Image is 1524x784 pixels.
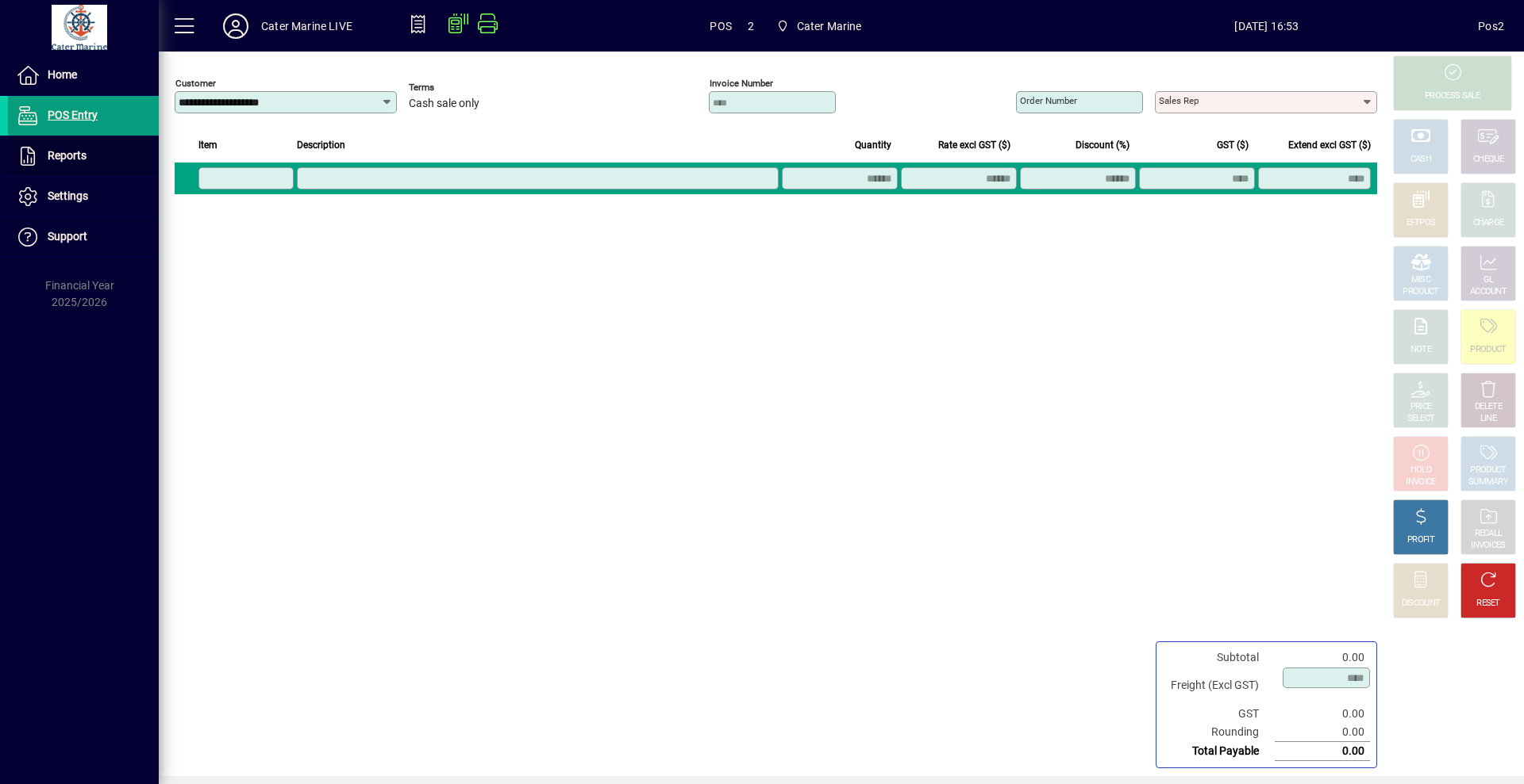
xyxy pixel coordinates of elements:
a: Support [8,217,159,257]
span: Extend excl GST ($) [1288,136,1371,154]
span: Item [198,136,217,154]
div: MISC [1411,274,1430,286]
td: 0.00 [1275,742,1370,761]
span: Cash sale only [409,98,479,110]
span: Home [48,68,77,81]
td: GST [1163,705,1275,723]
span: Reports [48,149,87,162]
div: RECALL [1475,528,1503,540]
td: Total Payable [1163,742,1275,761]
div: PRODUCT [1470,344,1506,356]
div: Cater Marine LIVE [261,13,352,39]
mat-label: Sales rep [1159,95,1199,106]
span: [DATE] 16:53 [1056,13,1479,39]
div: DISCOUNT [1402,598,1440,610]
div: GL [1484,274,1494,286]
div: PRODUCT [1470,465,1506,476]
div: ACCOUNT [1470,286,1507,298]
div: PROCESS SALE [1425,90,1480,102]
div: Pos2 [1478,13,1504,39]
a: Reports [8,136,159,176]
span: Cater Marine [797,13,862,39]
div: PROFIT [1407,534,1434,546]
div: CASH [1410,154,1431,166]
div: LINE [1480,413,1496,425]
div: DELETE [1475,401,1502,413]
span: Settings [48,189,88,202]
span: Rate excl GST ($) [938,136,1010,154]
td: Freight (Excl GST) [1163,667,1275,705]
span: Description [297,136,345,154]
td: 0.00 [1275,723,1370,742]
div: INVOICE [1406,476,1435,488]
span: POS [710,13,732,39]
div: PRICE [1410,401,1432,413]
mat-label: Order number [1020,95,1077,106]
span: Quantity [855,136,891,154]
button: Profile [210,12,261,40]
span: Terms [409,82,504,93]
mat-label: Customer [175,78,216,89]
mat-label: Invoice number [710,78,773,89]
span: Support [48,230,87,243]
span: Discount (%) [1076,136,1130,154]
div: RESET [1476,598,1500,610]
div: CHEQUE [1473,154,1503,166]
td: 0.00 [1275,648,1370,667]
div: CHARGE [1473,217,1504,229]
span: GST ($) [1217,136,1249,154]
div: HOLD [1410,465,1431,476]
div: NOTE [1410,344,1431,356]
div: PRODUCT [1403,286,1438,298]
div: SUMMARY [1468,476,1508,488]
div: EFTPOS [1407,217,1436,229]
td: Subtotal [1163,648,1275,667]
span: 2 [748,13,754,39]
span: Cater Marine [770,12,868,40]
td: 0.00 [1275,705,1370,723]
a: Home [8,55,159,95]
div: INVOICES [1471,540,1505,552]
div: SELECT [1407,413,1435,425]
td: Rounding [1163,723,1275,742]
a: Settings [8,177,159,216]
span: POS Entry [48,109,98,121]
